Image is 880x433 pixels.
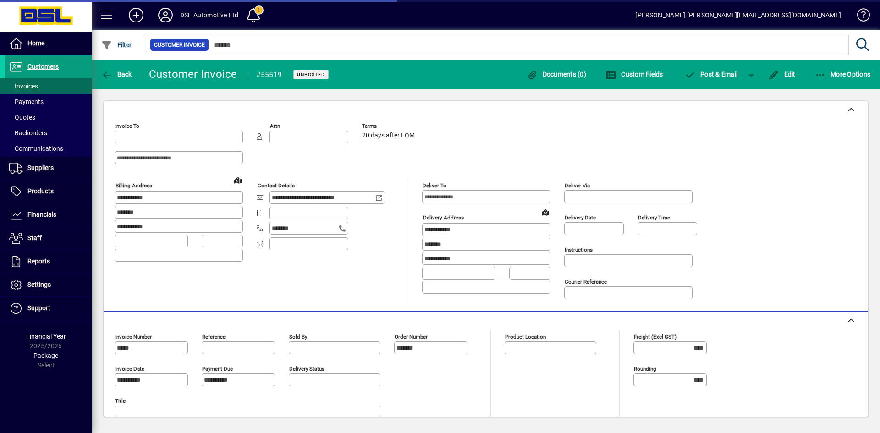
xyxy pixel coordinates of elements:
span: Back [101,71,132,78]
a: Invoices [5,78,92,94]
span: Customers [27,63,59,70]
span: Unposted [297,71,325,77]
a: Communications [5,141,92,156]
mat-label: Delivery status [289,366,324,372]
mat-label: Deliver To [423,182,446,189]
span: Financials [27,211,56,218]
button: Edit [766,66,798,82]
mat-label: Reference [202,334,225,340]
button: Filter [99,37,134,53]
span: Terms [362,123,417,129]
span: Staff [27,234,42,241]
mat-label: Attn [270,123,280,129]
span: Home [27,39,44,47]
mat-label: Rounding [634,366,656,372]
a: View on map [538,205,553,219]
div: Customer Invoice [149,67,237,82]
mat-label: Freight (excl GST) [634,334,676,340]
button: Documents (0) [524,66,588,82]
button: Add [121,7,151,23]
span: Backorders [9,129,47,137]
button: Custom Fields [603,66,665,82]
a: Payments [5,94,92,110]
span: Reports [27,258,50,265]
span: Support [27,304,50,312]
a: Reports [5,250,92,273]
a: Staff [5,227,92,250]
span: Customer Invoice [154,40,205,49]
app-page-header-button: Back [92,66,142,82]
span: Quotes [9,114,35,121]
span: Invoices [9,82,38,90]
span: Edit [768,71,796,78]
span: Payments [9,98,44,105]
a: Backorders [5,125,92,141]
div: #55519 [256,67,282,82]
span: Suppliers [27,164,54,171]
mat-label: Instructions [565,247,593,253]
a: Home [5,32,92,55]
mat-label: Invoice To [115,123,139,129]
span: Products [27,187,54,195]
span: Communications [9,145,63,152]
a: Support [5,297,92,320]
div: DSL Automotive Ltd [180,8,238,22]
mat-label: Product location [505,334,546,340]
div: [PERSON_NAME] [PERSON_NAME][EMAIL_ADDRESS][DOMAIN_NAME] [635,8,841,22]
span: ost & Email [685,71,738,78]
a: Quotes [5,110,92,125]
button: Back [99,66,134,82]
mat-label: Invoice date [115,366,144,372]
a: Suppliers [5,157,92,180]
mat-label: Deliver via [565,182,590,189]
button: More Options [813,66,873,82]
mat-label: Title [115,398,126,404]
mat-label: Courier Reference [565,279,607,285]
button: Profile [151,7,180,23]
span: P [700,71,704,78]
a: Knowledge Base [850,2,869,32]
mat-label: Invoice number [115,334,152,340]
a: Financials [5,203,92,226]
mat-label: Delivery time [638,214,670,221]
span: Filter [101,41,132,49]
mat-label: Payment due [202,366,233,372]
span: 20 days after EOM [362,132,415,139]
mat-label: Sold by [289,334,307,340]
span: Documents (0) [527,71,586,78]
span: Settings [27,281,51,288]
span: Financial Year [26,333,66,340]
button: Post & Email [680,66,742,82]
span: Package [33,352,58,359]
mat-label: Order number [395,334,428,340]
span: More Options [815,71,871,78]
a: Settings [5,274,92,296]
a: View on map [231,173,245,187]
mat-label: Delivery date [565,214,596,221]
span: Custom Fields [605,71,663,78]
a: Products [5,180,92,203]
